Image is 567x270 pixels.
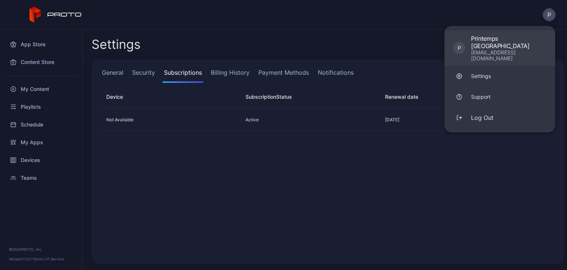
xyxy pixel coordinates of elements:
a: Payment Methods [257,68,310,83]
div: [EMAIL_ADDRESS][DOMAIN_NAME] [471,50,546,61]
a: Billing History [209,68,251,83]
div: Renewal date [379,92,512,101]
span: Subscription [245,94,276,100]
a: My Content [4,80,78,98]
a: General [100,68,125,83]
a: Notifications [316,68,355,83]
div: Printemps [GEOGRAPHIC_DATA] [471,35,546,50]
div: Active [240,117,373,123]
h2: Settings [92,38,141,51]
a: My Apps [4,134,78,151]
a: Support [444,87,555,107]
button: Log Out [444,107,555,128]
div: Support [471,93,491,101]
a: PPrintemps [GEOGRAPHIC_DATA][EMAIL_ADDRESS][DOMAIN_NAME] [444,30,555,66]
a: App Store [4,36,78,53]
button: P [543,8,556,21]
a: Content Store [4,53,78,71]
a: Subscriptions [162,68,203,83]
div: Not Available [100,117,234,123]
a: Playlists [4,98,78,116]
div: Device [106,92,234,101]
div: Settings [471,72,491,80]
div: Status [240,92,373,101]
a: Schedule [4,116,78,134]
span: Version 1.13.1 • [9,257,33,261]
a: Teams [4,169,78,187]
a: Terms Of Service [33,257,64,261]
div: Log Out [471,113,494,122]
div: [DATE] [379,117,512,123]
div: © 2025 PROTO, Inc. [9,246,73,252]
a: Devices [4,151,78,169]
div: P [453,42,465,54]
a: Security [131,68,157,83]
a: Settings [444,66,555,87]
